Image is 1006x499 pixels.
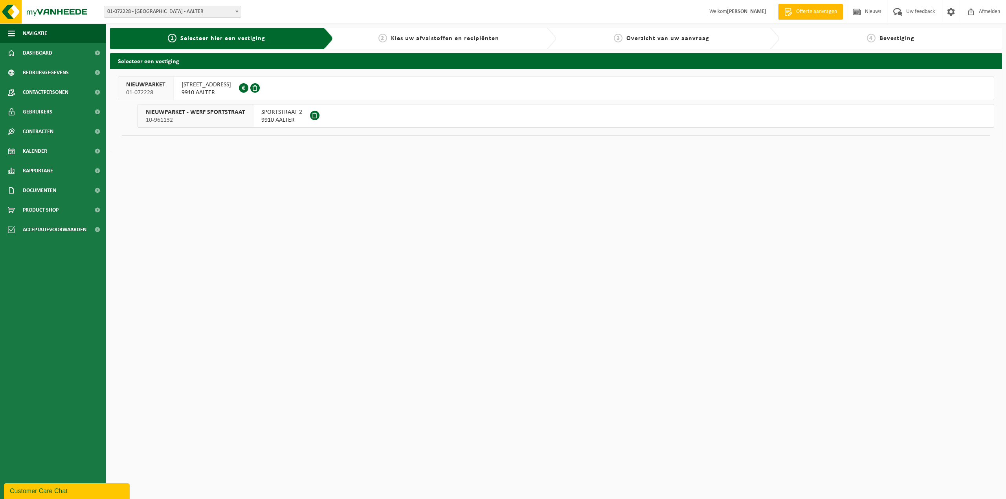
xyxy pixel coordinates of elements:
span: 01-072228 - NIEUWPARKET - AALTER [104,6,241,17]
span: 3 [614,34,622,42]
span: Overzicht van uw aanvraag [626,35,709,42]
span: [STREET_ADDRESS] [182,81,231,89]
span: 01-072228 - NIEUWPARKET - AALTER [104,6,241,18]
span: Bevestiging [879,35,914,42]
span: Selecteer hier een vestiging [180,35,265,42]
span: Kies uw afvalstoffen en recipiënten [391,35,499,42]
span: Navigatie [23,24,47,43]
span: Dashboard [23,43,52,63]
span: Contactpersonen [23,82,68,102]
span: Bedrijfsgegevens [23,63,69,82]
span: Kalender [23,141,47,161]
span: NIEUWPARKET [126,81,165,89]
span: 9910 AALTER [261,116,302,124]
strong: [PERSON_NAME] [727,9,766,15]
span: Rapportage [23,161,53,181]
span: Acceptatievoorwaarden [23,220,86,239]
button: NIEUWPARKET - WERF SPORTSTRAAT 10-961132 SPORTSTRAAT 29910 AALTER [138,104,994,128]
span: Contracten [23,122,53,141]
span: Gebruikers [23,102,52,122]
h2: Selecteer een vestiging [110,53,1002,68]
a: Offerte aanvragen [778,4,843,20]
span: 4 [867,34,876,42]
span: 2 [378,34,387,42]
span: 9910 AALTER [182,89,231,97]
span: 01-072228 [126,89,165,97]
button: NIEUWPARKET 01-072228 [STREET_ADDRESS]9910 AALTER [118,77,994,100]
span: NIEUWPARKET - WERF SPORTSTRAAT [146,108,245,116]
span: SPORTSTRAAT 2 [261,108,302,116]
span: Documenten [23,181,56,200]
span: 10-961132 [146,116,245,124]
span: 1 [168,34,176,42]
iframe: chat widget [4,482,131,499]
span: Offerte aanvragen [794,8,839,16]
span: Product Shop [23,200,59,220]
